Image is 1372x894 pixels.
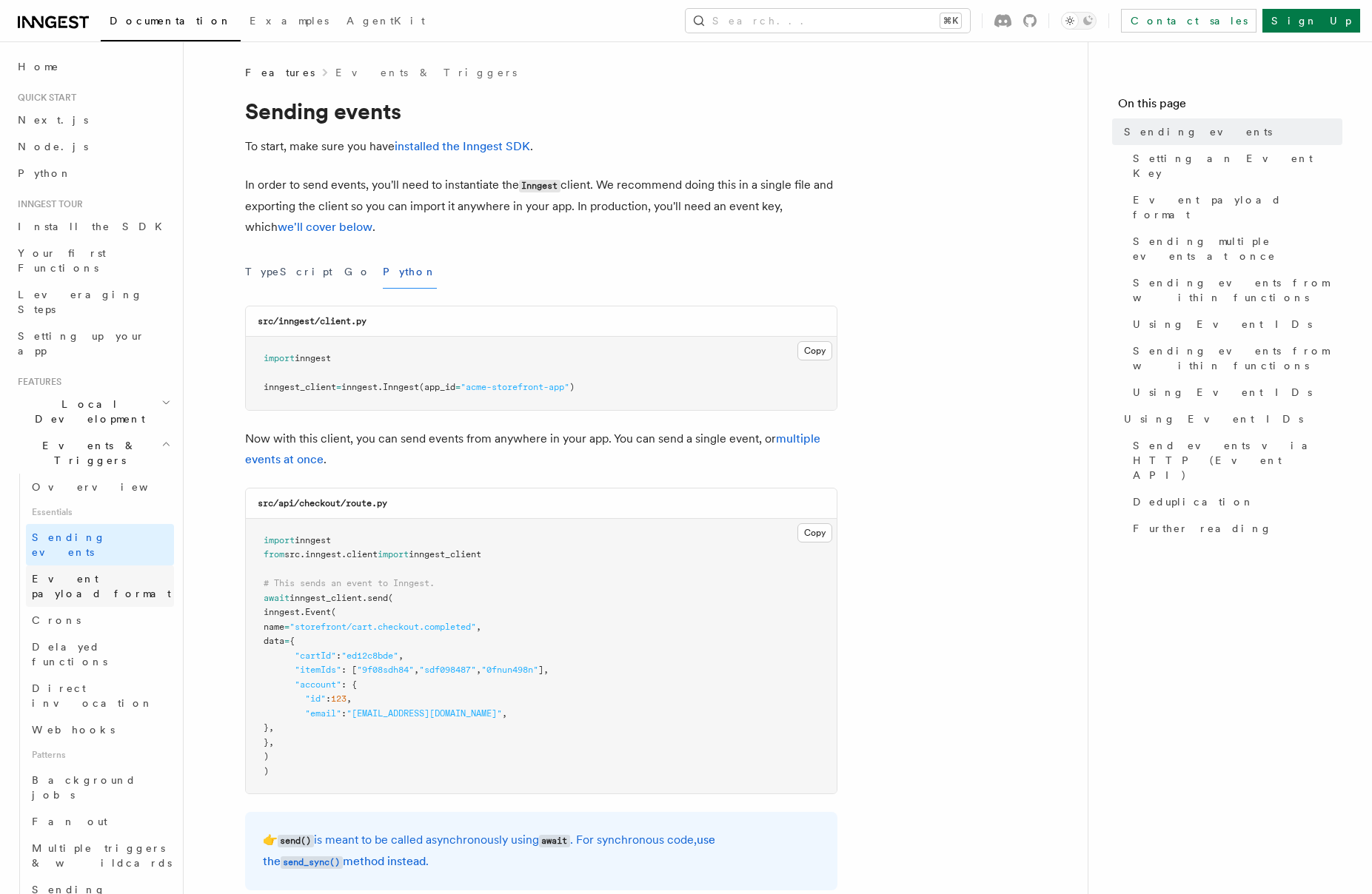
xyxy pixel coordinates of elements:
[12,391,174,432] button: Local Development
[305,607,331,617] span: Event
[1133,234,1342,263] span: Sending multiple events at once
[284,636,290,646] span: =
[18,221,171,232] span: Install the SDK
[940,13,961,28] kbd: ⌘K
[241,4,338,40] a: Examples
[258,498,387,508] code: src/api/checkout/route.py
[26,524,174,565] a: Sending events
[1118,118,1342,145] a: Sending events
[32,531,106,558] span: Sending events
[347,708,502,719] span: "[EMAIL_ADDRESS][DOMAIN_NAME]"
[245,65,315,80] span: Features
[295,651,336,661] span: "cartId"
[32,573,171,599] span: Event payload format
[32,614,81,626] span: Crons
[1127,311,1342,337] a: Using Event IDs
[347,15,425,27] span: AgentKit
[12,160,174,186] a: Python
[12,438,161,468] span: Events & Triggers
[1262,9,1360,33] a: Sign Up
[264,766,269,776] span: )
[1133,151,1342,181] span: Setting an Event Key
[12,323,174,364] a: Setting up your app
[18,114,88,126] span: Next.js
[305,708,341,719] span: "email"
[295,679,341,690] span: "account"
[26,835,174,876] a: Multiple triggers & wildcards
[338,4,434,40] a: AgentKit
[1127,515,1342,542] a: Further reading
[347,693,352,704] span: ,
[26,565,174,607] a: Event payload format
[1133,494,1254,509] span: Deduplication
[264,535,295,545] span: import
[502,708,507,719] span: ,
[797,523,832,542] button: Copy
[18,141,88,152] span: Node.js
[32,481,184,493] span: Overview
[341,382,378,392] span: inngest
[347,549,378,559] span: client
[295,665,341,675] span: "itemIds"
[1133,521,1272,536] span: Further reading
[383,255,437,289] button: Python
[12,213,174,240] a: Install the SDK
[476,622,481,632] span: ,
[1133,385,1312,400] span: Using Event IDs
[250,15,329,27] span: Examples
[245,98,837,124] h1: Sending events
[481,665,538,675] span: "0fnun498n"
[1127,145,1342,186] a: Setting an Event Key
[32,816,107,827] span: Fan out
[18,59,59,74] span: Home
[264,751,269,762] span: )
[264,737,274,747] span: },
[26,474,174,500] a: Overview
[305,549,341,559] span: inngest
[341,708,347,719] span: :
[12,397,161,426] span: Local Development
[1127,186,1342,228] a: Event payload format
[12,281,174,323] a: Leveraging Steps
[414,665,419,675] span: ,
[26,500,174,524] span: Essentials
[357,665,414,675] span: "9f08sdh84"
[26,808,174,835] a: Fan out
[336,382,341,392] span: =
[1133,438,1342,483] span: Send events via HTTP (Event API)
[1118,406,1342,432] a: Using Event IDs
[18,247,106,274] span: Your first Functions
[245,428,837,470] p: Now with this client, you can send events from anywhere in your app. You can send a single event,...
[12,92,76,104] span: Quick start
[331,607,336,617] span: (
[295,353,331,363] span: inngest
[1121,9,1256,33] a: Contact sales
[18,289,143,315] span: Leveraging Steps
[362,593,367,603] span: .
[258,316,367,326] code: src/inngest/client.py
[264,622,284,632] span: name
[264,722,274,733] span: },
[290,622,476,632] span: "storefront/cart.checkout.completed"
[388,593,393,603] span: (
[341,651,398,661] span: "ed12c8bde"
[419,382,455,392] span: (app_id
[281,856,343,869] code: send_sync()
[26,743,174,767] span: Patterns
[461,382,569,392] span: "acme-storefront-app"
[32,641,107,668] span: Delayed functions
[1127,269,1342,311] a: Sending events from within functions
[12,240,174,281] a: Your first Functions
[367,593,388,603] span: send
[1133,343,1342,373] span: Sending events from within functions
[300,549,305,559] span: .
[290,636,295,646] span: {
[18,167,72,179] span: Python
[455,382,461,392] span: =
[284,549,300,559] span: src
[1133,192,1342,222] span: Event payload format
[264,382,336,392] span: inngest_client
[264,636,284,646] span: data
[32,724,115,736] span: Webhooks
[26,767,174,808] a: Background jobs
